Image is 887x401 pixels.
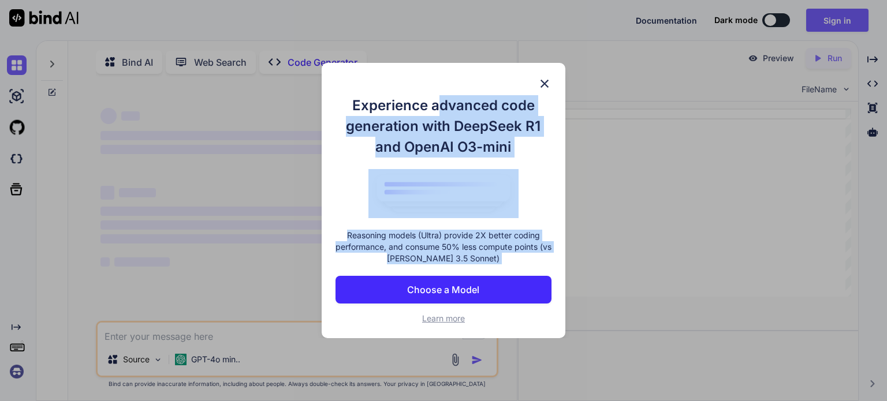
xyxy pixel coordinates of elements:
[422,313,465,323] span: Learn more
[368,169,519,219] img: bind logo
[336,95,551,158] h1: Experience advanced code generation with DeepSeek R1 and OpenAI O3-mini
[538,77,551,91] img: close
[407,283,479,297] p: Choose a Model
[336,230,551,264] p: Reasoning models (Ultra) provide 2X better coding performance, and consume 50% less compute point...
[336,276,551,303] button: Choose a Model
